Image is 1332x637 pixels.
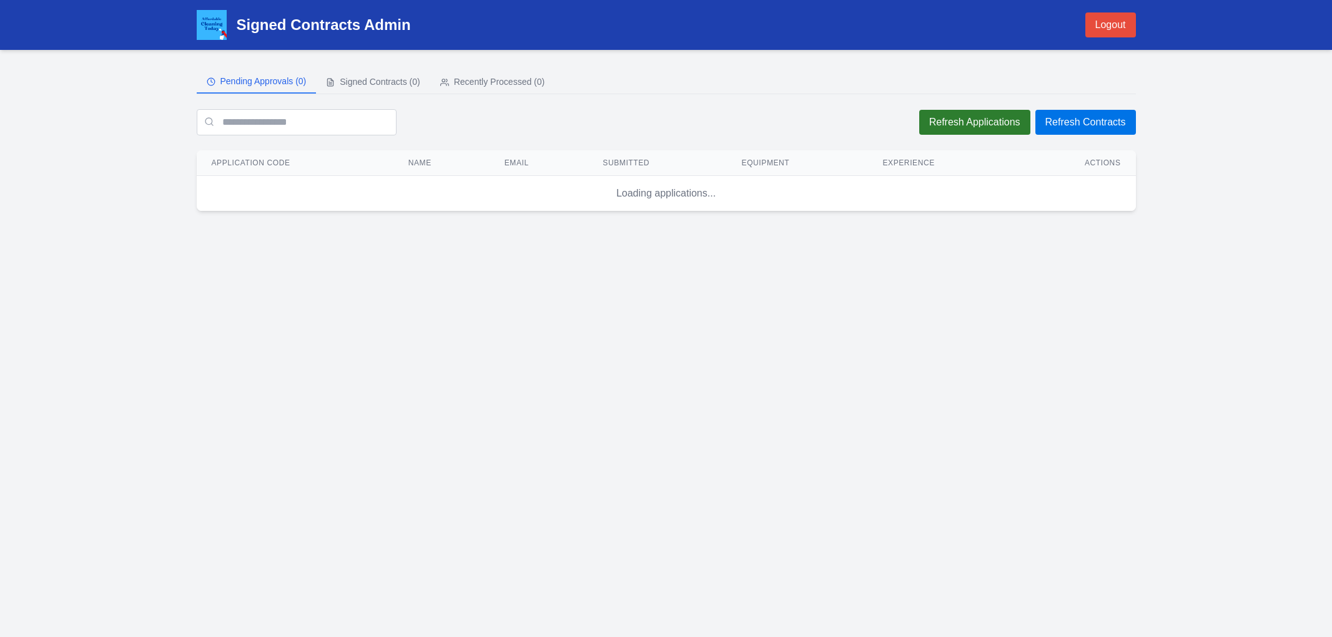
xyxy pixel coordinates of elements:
button: Logout [1085,12,1136,37]
button: Refresh Contracts [1035,110,1136,135]
h1: Signed Contracts Admin [237,15,411,35]
th: Application Code [197,150,393,176]
button: Refresh Applications [919,110,1030,135]
th: Name [393,150,490,176]
button: Recently Processed (0) [430,70,555,94]
th: Actions [1016,150,1135,176]
th: Email [490,150,588,176]
button: Pending Approvals (0) [197,70,317,94]
img: Affordable Cleaning Today [197,10,227,40]
th: Equipment [727,150,868,176]
td: Loading applications... [197,176,1136,212]
button: Signed Contracts (0) [316,70,430,94]
th: Submitted [588,150,726,176]
th: Experience [867,150,1016,176]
